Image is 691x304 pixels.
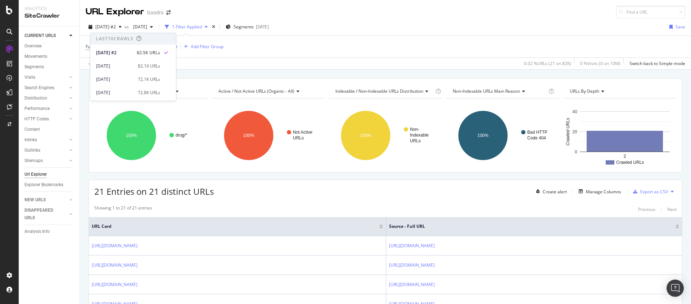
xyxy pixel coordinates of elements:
a: Performance [24,105,67,112]
text: URLs [293,135,304,141]
button: Apply [86,58,107,69]
div: Overview [24,42,42,50]
button: Previous [638,205,655,213]
span: 21 Entries on 21 distinct URLs [94,185,214,197]
svg: A chart. [446,104,559,167]
div: 72.8K URLs [138,89,160,96]
div: [DATE] [96,76,134,83]
svg: A chart. [329,104,441,167]
div: DISAPPEARED URLS [24,207,61,222]
div: Add Filter Group [191,43,223,50]
a: Segments [24,63,74,71]
div: arrow-right-arrow-left [166,10,171,15]
div: Last 10 Crawls [96,36,134,42]
div: Previous [638,206,655,212]
span: Source - Full URL [389,223,665,230]
div: Export as CSV [640,189,668,195]
div: [DATE] [256,24,269,30]
input: Find a URL [616,6,685,18]
a: Inlinks [24,136,67,144]
div: Analysis Info [24,228,50,235]
text: 100% [126,133,137,138]
a: [URL][DOMAIN_NAME] [389,242,435,249]
div: Showing 1 to 21 of 21 entries [94,205,152,213]
button: Next [667,205,677,213]
div: Content [24,126,40,133]
a: [URL][DOMAIN_NAME] [389,262,435,269]
button: [DATE] #2 [86,21,125,33]
div: 82.1K URLs [138,63,160,69]
a: Search Engines [24,84,67,92]
div: NEW URLS [24,196,46,204]
text: Crawled URLs [565,118,570,146]
a: Explorer Bookmarks [24,181,74,189]
h4: Indexable / Non-Indexable URLs Distribution [334,86,434,97]
div: Inlinks [24,136,37,144]
button: Create alert [533,186,567,197]
h4: Active / Not Active URLs [217,86,319,97]
a: Content [24,126,74,133]
div: Save [676,24,685,30]
div: SiteCrawler [24,12,74,20]
div: 0.02 % URLs ( 21 on 82K ) [524,60,571,66]
button: Add Filter Group [181,42,223,51]
div: [DATE] [96,63,134,69]
a: [URL][DOMAIN_NAME] [389,281,435,288]
div: Movements [24,53,47,60]
div: Manage Columns [586,189,621,195]
svg: A chart. [563,104,676,167]
div: [DATE] [96,89,134,96]
text: drug/* [176,133,187,138]
div: Create alert [543,189,567,195]
a: Visits [24,74,67,81]
span: 2025 Aug. 1st [130,24,147,30]
div: Visits [24,74,35,81]
div: 1 Filter Applied [172,24,202,30]
a: Overview [24,42,74,50]
text: 40 [573,109,578,114]
span: Indexable / Non-Indexable URLs distribution [335,88,423,94]
text: Non- [410,127,419,132]
button: Manage Columns [576,187,621,196]
h4: URLs by Depth [568,86,670,97]
a: Sitemaps [24,157,67,165]
a: HTTP Codes [24,115,67,123]
span: vs [125,24,130,30]
a: Movements [24,53,74,60]
a: [URL][DOMAIN_NAME] [92,281,137,288]
div: 0 % Visits ( 0 on 10M ) [580,60,620,66]
text: 100% [243,133,254,138]
text: 100% [477,133,488,138]
text: Not Active [293,130,312,135]
a: Url Explorer [24,171,74,178]
div: Sitemaps [24,157,43,165]
button: Switch back to Simple mode [627,58,685,69]
button: [DATE] [130,21,156,33]
a: Analysis Info [24,228,74,235]
a: DISAPPEARED URLS [24,207,67,222]
svg: A chart. [212,104,324,167]
div: CURRENT URLS [24,32,56,40]
a: Outlinks [24,147,67,154]
button: 1 Filter Applied [162,21,211,33]
span: URL Card [92,223,378,230]
button: Save [667,21,685,33]
a: NEW URLS [24,196,67,204]
text: Code 404 [527,135,546,141]
div: Next [667,206,677,212]
button: Segments[DATE] [223,21,272,33]
div: Performance [24,105,50,112]
div: Url Explorer [24,171,47,178]
div: Analytics [24,6,74,12]
div: Distribution [24,95,47,102]
a: [URL][DOMAIN_NAME] [92,242,137,249]
div: Switch back to Simple mode [629,60,685,66]
text: 0 [575,149,577,155]
span: Active / Not Active URLs (organic - all) [218,88,294,94]
div: HTTP Codes [24,115,49,123]
text: 2 [624,154,626,159]
div: Open Intercom Messenger [667,280,684,297]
